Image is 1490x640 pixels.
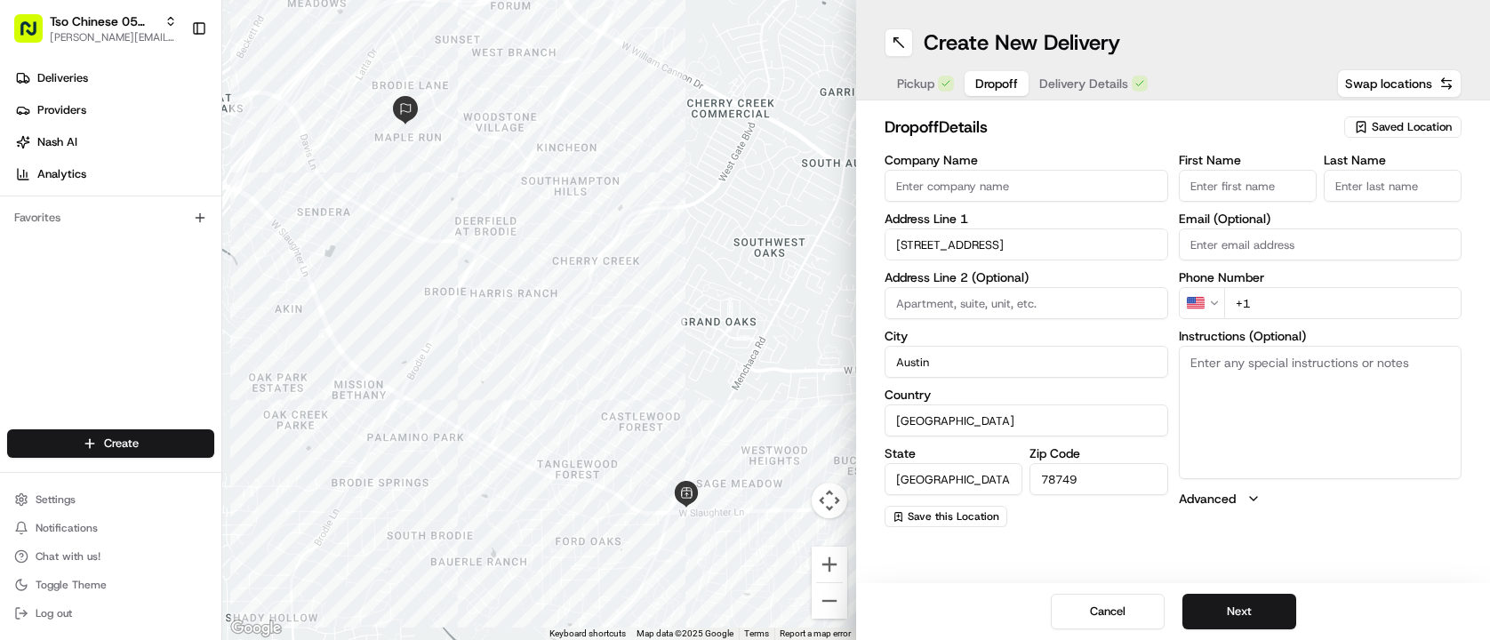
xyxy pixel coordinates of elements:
button: Tso Chinese 05 [PERSON_NAME][PERSON_NAME][EMAIL_ADDRESS][DOMAIN_NAME] [7,7,184,50]
button: Swap locations [1337,69,1462,98]
span: Dropoff [975,75,1018,92]
a: Analytics [7,160,221,188]
div: Start new chat [60,170,292,188]
label: Company Name [885,154,1168,166]
img: 1736555255976-a54dd68f-1ca7-489b-9aae-adbdc363a1c4 [18,170,50,202]
label: State [885,447,1022,460]
button: Zoom in [812,547,847,582]
button: Next [1182,594,1296,629]
div: We're available if you need us! [60,188,225,202]
span: API Documentation [168,258,285,276]
span: Pickup [897,75,934,92]
button: Chat with us! [7,544,214,569]
a: Report a map error [780,628,851,638]
span: Settings [36,492,76,507]
label: Address Line 1 [885,212,1168,225]
span: Pylon [177,301,215,315]
h2: dropoff Details [885,115,1334,140]
span: Save this Location [908,509,999,524]
a: 💻API Documentation [143,251,292,283]
input: Enter zip code [1029,463,1167,495]
span: Saved Location [1372,119,1452,135]
button: [PERSON_NAME][EMAIL_ADDRESS][DOMAIN_NAME] [50,30,177,44]
span: Chat with us! [36,549,100,564]
span: Providers [37,102,86,118]
a: Nash AI [7,128,221,156]
input: Enter address [885,228,1168,260]
h1: Create New Delivery [924,28,1120,57]
a: Deliveries [7,64,221,92]
button: Create [7,429,214,458]
input: Enter country [885,404,1168,436]
span: Notifications [36,521,98,535]
button: Saved Location [1344,115,1462,140]
label: First Name [1179,154,1317,166]
label: City [885,330,1168,342]
a: 📗Knowledge Base [11,251,143,283]
button: Tso Chinese 05 [PERSON_NAME] [50,12,157,30]
span: Toggle Theme [36,578,107,592]
span: Swap locations [1345,75,1432,92]
div: 💻 [150,260,164,274]
button: Zoom out [812,583,847,619]
button: Keyboard shortcuts [549,628,626,640]
span: Log out [36,606,72,620]
img: Nash [18,18,53,53]
img: Google [227,617,285,640]
a: Powered byPylon [125,300,215,315]
label: Zip Code [1029,447,1167,460]
a: Open this area in Google Maps (opens a new window) [227,617,285,640]
label: Address Line 2 (Optional) [885,271,1168,284]
span: Delivery Details [1039,75,1128,92]
button: Notifications [7,516,214,540]
input: Enter email address [1179,228,1462,260]
label: Country [885,388,1168,401]
button: Start new chat [302,175,324,196]
input: Enter state [885,463,1022,495]
button: Cancel [1051,594,1165,629]
p: Welcome 👋 [18,71,324,100]
input: Enter first name [1179,170,1317,202]
a: Providers [7,96,221,124]
input: Enter company name [885,170,1168,202]
button: Toggle Theme [7,572,214,597]
button: Settings [7,487,214,512]
div: 📗 [18,260,32,274]
span: Knowledge Base [36,258,136,276]
label: Phone Number [1179,271,1462,284]
button: Log out [7,601,214,626]
span: Create [104,436,139,452]
label: Email (Optional) [1179,212,1462,225]
input: Apartment, suite, unit, etc. [885,287,1168,319]
button: Map camera controls [812,483,847,518]
button: Advanced [1179,490,1462,508]
label: Last Name [1324,154,1462,166]
span: Analytics [37,166,86,182]
span: Nash AI [37,134,77,150]
label: Instructions (Optional) [1179,330,1462,342]
button: Save this Location [885,506,1007,527]
div: Favorites [7,204,214,232]
label: Advanced [1179,490,1236,508]
input: Enter last name [1324,170,1462,202]
a: Terms [744,628,769,638]
input: Enter city [885,346,1168,378]
input: Enter phone number [1224,287,1462,319]
span: Map data ©2025 Google [637,628,733,638]
input: Clear [46,115,293,133]
span: Deliveries [37,70,88,86]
